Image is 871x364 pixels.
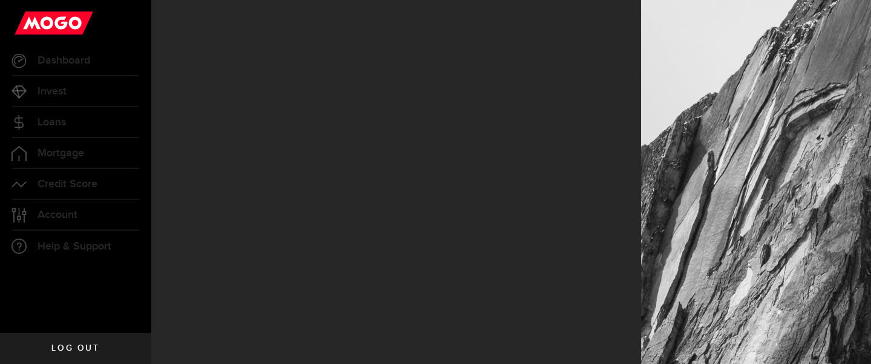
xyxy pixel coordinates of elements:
span: Help & Support [38,241,111,252]
span: Invest [38,86,67,97]
span: Credit Score [38,179,97,190]
span: Log out [51,344,99,352]
span: Account [38,210,77,220]
span: Dashboard [38,55,90,66]
span: Mortgage [38,148,84,159]
span: Loans [38,117,66,128]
